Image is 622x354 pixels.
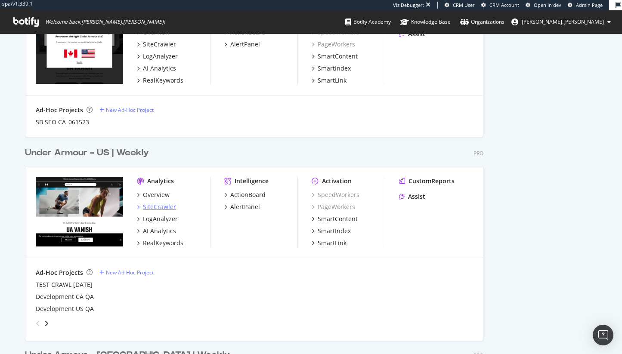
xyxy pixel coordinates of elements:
[526,2,561,9] a: Open in dev
[345,18,391,26] div: Botify Academy
[36,268,83,277] div: Ad-Hoc Projects
[147,177,174,185] div: Analytics
[399,192,425,201] a: Assist
[36,118,89,126] a: SB SEO CA_061523
[312,203,355,211] a: PageWorkers
[345,10,391,34] a: Botify Academy
[224,191,266,199] a: ActionBoard
[230,191,266,199] div: ActionBoard
[393,2,424,9] div: Viz Debugger:
[534,2,561,8] span: Open in dev
[143,203,176,211] div: SiteCrawler
[312,40,355,49] a: PageWorkers
[137,76,183,85] a: RealKeywords
[143,215,178,223] div: LogAnalyzer
[106,269,154,276] div: New Ad-Hoc Project
[312,215,358,223] a: SmartContent
[36,106,83,114] div: Ad-Hoc Projects
[224,203,260,211] a: AlertPanel
[318,52,358,61] div: SmartContent
[45,18,165,25] span: Welcome back, [PERSON_NAME].[PERSON_NAME] !
[318,227,351,235] div: SmartIndex
[143,239,183,247] div: RealKeywords
[235,177,269,185] div: Intelligence
[99,106,154,114] a: New Ad-Hoc Project
[137,227,176,235] a: AI Analytics
[143,52,178,61] div: LogAnalyzer
[312,239,347,247] a: SmartLink
[593,325,613,345] div: Open Intercom Messenger
[25,147,149,159] div: Under Armour - US | Weekly
[445,2,475,9] a: CRM User
[36,177,123,246] img: www.underarmour.com/en-us
[460,10,504,34] a: Organizations
[322,177,352,185] div: Activation
[408,192,425,201] div: Assist
[224,40,260,49] a: AlertPanel
[312,64,351,73] a: SmartIndex
[453,2,475,8] span: CRM User
[137,203,176,211] a: SiteCrawler
[137,64,176,73] a: AI Analytics
[312,191,359,199] a: SpeedWorkers
[318,76,347,85] div: SmartLink
[568,2,603,9] a: Admin Page
[481,2,519,9] a: CRM Account
[143,64,176,73] div: AI Analytics
[137,239,183,247] a: RealKeywords
[312,52,358,61] a: SmartContent
[106,106,154,114] div: New Ad-Hoc Project
[318,64,351,73] div: SmartIndex
[408,177,455,185] div: CustomReports
[43,319,50,328] div: angle-right
[399,177,455,185] a: CustomReports
[504,15,618,29] button: [PERSON_NAME].[PERSON_NAME]
[489,2,519,8] span: CRM Account
[137,52,178,61] a: LogAnalyzer
[143,191,170,199] div: Overview
[522,18,604,25] span: jessica.jordan
[460,18,504,26] div: Organizations
[36,292,94,301] a: Development CA QA
[36,305,94,313] a: Development US QA
[25,147,152,159] a: Under Armour - US | Weekly
[312,76,347,85] a: SmartLink
[36,14,123,84] img: www.underarmour.ca/en-ca
[230,40,260,49] div: AlertPanel
[36,280,93,289] a: TEST CRAWL [DATE]
[137,215,178,223] a: LogAnalyzer
[137,40,176,49] a: SiteCrawler
[230,203,260,211] div: AlertPanel
[400,10,451,34] a: Knowledge Base
[137,191,170,199] a: Overview
[143,76,183,85] div: RealKeywords
[576,2,603,8] span: Admin Page
[473,150,483,157] div: Pro
[143,227,176,235] div: AI Analytics
[318,239,347,247] div: SmartLink
[400,18,451,26] div: Knowledge Base
[32,317,43,330] div: angle-left
[318,215,358,223] div: SmartContent
[143,40,176,49] div: SiteCrawler
[312,227,351,235] a: SmartIndex
[99,269,154,276] a: New Ad-Hoc Project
